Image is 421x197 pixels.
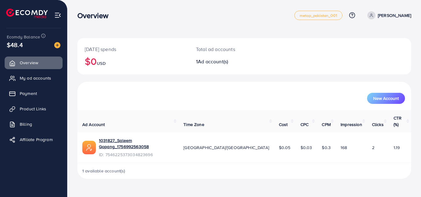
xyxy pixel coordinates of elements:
a: Payment [5,87,63,100]
span: metap_pakistan_001 [300,14,337,18]
span: Ecomdy Balance [7,34,40,40]
a: 1031827_Saleem Gopang_1756992563058 [99,137,174,150]
span: My ad accounts [20,75,51,81]
span: $0.3 [322,144,331,151]
span: Impression [341,121,362,128]
button: New Account [367,93,405,104]
span: Overview [20,60,38,66]
img: logo [6,9,48,18]
span: 2 [372,144,374,151]
iframe: Chat [395,169,416,192]
a: Product Links [5,103,63,115]
span: [GEOGRAPHIC_DATA]/[GEOGRAPHIC_DATA] [183,144,269,151]
span: Product Links [20,106,46,112]
span: Ad Account [82,121,105,128]
a: Overview [5,57,63,69]
h3: Overview [77,11,113,20]
p: [DATE] spends [85,45,181,53]
span: USD [97,60,105,66]
span: $48.4 [7,40,23,49]
span: CTR (%) [394,115,402,127]
span: CPC [300,121,309,128]
p: [PERSON_NAME] [378,12,411,19]
h2: 1 [196,59,265,65]
a: Affiliate Program [5,133,63,146]
span: Cost [279,121,288,128]
span: Ad account(s) [198,58,228,65]
span: ID: 7546225373034823696 [99,152,174,158]
span: Affiliate Program [20,136,53,143]
span: 1 available account(s) [82,168,125,174]
span: 1.19 [394,144,400,151]
a: metap_pakistan_001 [294,11,342,20]
span: Billing [20,121,32,127]
span: $0.05 [279,144,291,151]
a: Billing [5,118,63,130]
h2: $0 [85,55,181,67]
span: 168 [341,144,347,151]
img: ic-ads-acc.e4c84228.svg [82,141,96,154]
span: Clicks [372,121,384,128]
p: Total ad accounts [196,45,265,53]
span: Time Zone [183,121,204,128]
img: menu [54,12,61,19]
span: $0.03 [300,144,312,151]
img: image [54,42,60,48]
span: New Account [373,96,399,100]
a: My ad accounts [5,72,63,84]
span: Payment [20,90,37,97]
a: [PERSON_NAME] [365,11,411,19]
span: CPM [322,121,330,128]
